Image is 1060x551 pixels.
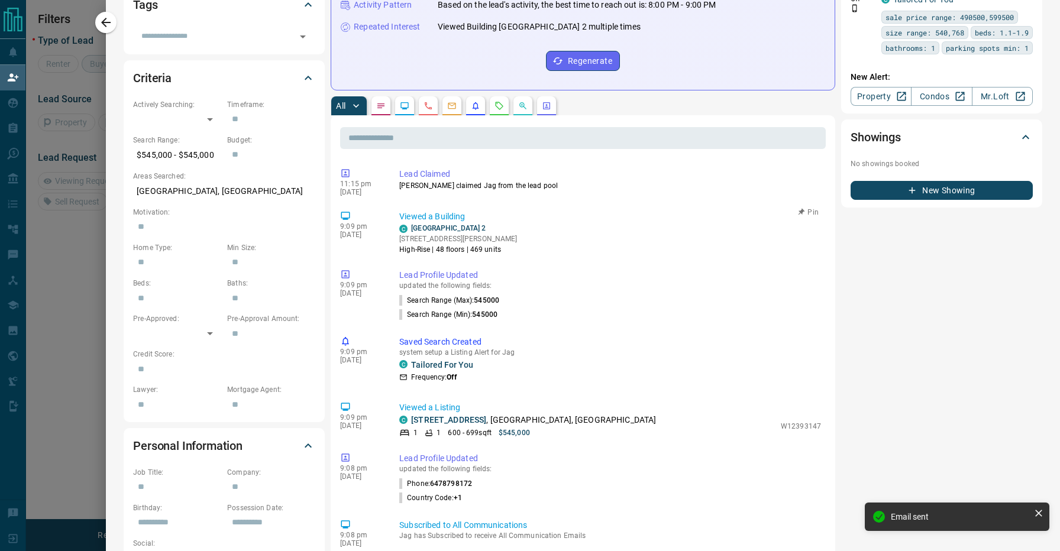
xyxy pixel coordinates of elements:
[851,181,1033,200] button: New Showing
[227,313,315,324] p: Pre-Approval Amount:
[133,171,315,181] p: Areas Searched:
[437,427,441,438] p: 1
[447,101,457,111] svg: Emails
[399,336,821,348] p: Saved Search Created
[227,278,315,289] p: Baths:
[340,472,382,481] p: [DATE]
[499,427,530,438] p: $545,000
[227,503,315,513] p: Possession Date:
[911,87,972,106] a: Condos
[399,452,821,465] p: Lead Profile Updated
[340,180,382,188] p: 11:15 pm
[471,101,480,111] svg: Listing Alerts
[133,349,315,359] p: Credit Score:
[791,207,826,218] button: Pin
[133,538,221,549] p: Social:
[399,234,517,244] p: [STREET_ADDRESS][PERSON_NAME]
[399,531,821,540] p: Jag has Subscribed to receive All Communication Emails
[975,27,1029,38] span: beds: 1.1-1.9
[454,494,462,502] span: +1
[133,432,315,460] div: Personal Information
[340,539,382,547] p: [DATE]
[340,464,382,472] p: 9:08 pm
[340,188,382,196] p: [DATE]
[424,101,433,111] svg: Calls
[411,372,456,383] p: Frequency:
[340,356,382,364] p: [DATE]
[340,231,382,239] p: [DATE]
[133,384,221,395] p: Lawyer:
[227,384,315,395] p: Mortgage Agent:
[399,244,517,255] p: High-Rise | 48 floors | 469 units
[851,158,1033,169] p: No showings booked
[133,135,221,145] p: Search Range:
[891,512,1029,521] div: Email sent
[430,479,472,488] span: 6478798172
[851,71,1033,83] p: New Alert:
[340,531,382,539] p: 9:08 pm
[886,11,1014,23] span: sale price range: 490500,599500
[411,360,473,370] a: Tailored For You
[133,69,172,87] h2: Criteria
[340,222,382,231] p: 9:09 pm
[133,503,221,513] p: Birthday:
[133,64,315,92] div: Criteria
[781,421,821,432] p: W12393147
[438,21,641,33] p: Viewed Building [GEOGRAPHIC_DATA] 2 multiple times
[336,102,345,110] p: All
[399,295,499,306] p: Search Range (Max) :
[399,180,821,191] p: [PERSON_NAME] claimed Jag from the lead pool
[399,360,408,368] div: condos.ca
[851,87,912,106] a: Property
[474,296,499,304] span: 545000
[340,289,382,297] p: [DATE]
[399,348,821,356] p: system setup a Listing Alert for Jag
[851,123,1033,151] div: Showings
[399,401,821,414] p: Viewed a Listing
[399,225,408,233] div: condos.ca
[399,492,462,503] p: Country Code :
[340,422,382,430] p: [DATE]
[227,467,315,478] p: Company:
[133,278,221,289] p: Beds:
[133,145,221,165] p: $545,000 - $545,000
[340,281,382,289] p: 9:09 pm
[133,467,221,478] p: Job Title:
[133,242,221,253] p: Home Type:
[518,101,528,111] svg: Opportunities
[227,242,315,253] p: Min Size:
[411,224,486,232] a: [GEOGRAPHIC_DATA] 2
[354,21,420,33] p: Repeated Interest
[886,42,935,54] span: bathrooms: 1
[133,313,221,324] p: Pre-Approved:
[542,101,551,111] svg: Agent Actions
[399,519,821,531] p: Subscribed to All Communications
[133,436,243,455] h2: Personal Information
[399,309,497,320] p: Search Range (Min) :
[227,135,315,145] p: Budget:
[376,101,386,111] svg: Notes
[886,27,964,38] span: size range: 540,768
[227,99,315,110] p: Timeframe:
[133,181,315,201] p: [GEOGRAPHIC_DATA], [GEOGRAPHIC_DATA]
[851,128,901,147] h2: Showings
[495,101,504,111] svg: Requests
[399,269,821,281] p: Lead Profile Updated
[399,416,408,424] div: condos.ca
[133,99,221,110] p: Actively Searching:
[472,310,497,319] span: 545000
[133,207,315,218] p: Motivation:
[411,415,486,424] a: [STREET_ADDRESS]
[946,42,1029,54] span: parking spots min: 1
[411,414,656,426] p: , [GEOGRAPHIC_DATA], [GEOGRAPHIC_DATA]
[546,51,620,71] button: Regenerate
[400,101,409,111] svg: Lead Browsing Activity
[399,478,472,489] p: Phone :
[447,373,456,381] strong: Off
[340,348,382,356] p: 9:09 pm
[448,427,491,438] p: 600 - 699 sqft
[972,87,1033,106] a: Mr.Loft
[295,28,311,45] button: Open
[399,168,821,180] p: Lead Claimed
[851,4,859,12] svg: Push Notification Only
